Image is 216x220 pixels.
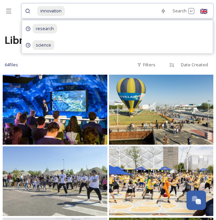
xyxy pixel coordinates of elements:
span: innovation [37,6,65,16]
span: 64 file s [5,62,18,68]
img: Village pavilion (7).jpg [3,75,107,144]
div: 🇬🇧 [198,5,210,17]
div: Filters [134,58,159,71]
button: Open Chat [187,191,206,210]
img: MIW24 - Wings for life - foto GDI (2).jpg [109,146,214,216]
img: Primavera Mind - foto GDI (5).jpg [109,75,214,144]
span: research [32,24,57,33]
a: Library [5,32,37,48]
img: Primavera Mind - foto GDI (4).jpg [3,146,107,216]
div: Search [169,4,198,17]
div: Date Created [178,58,211,71]
span: science [32,40,55,50]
